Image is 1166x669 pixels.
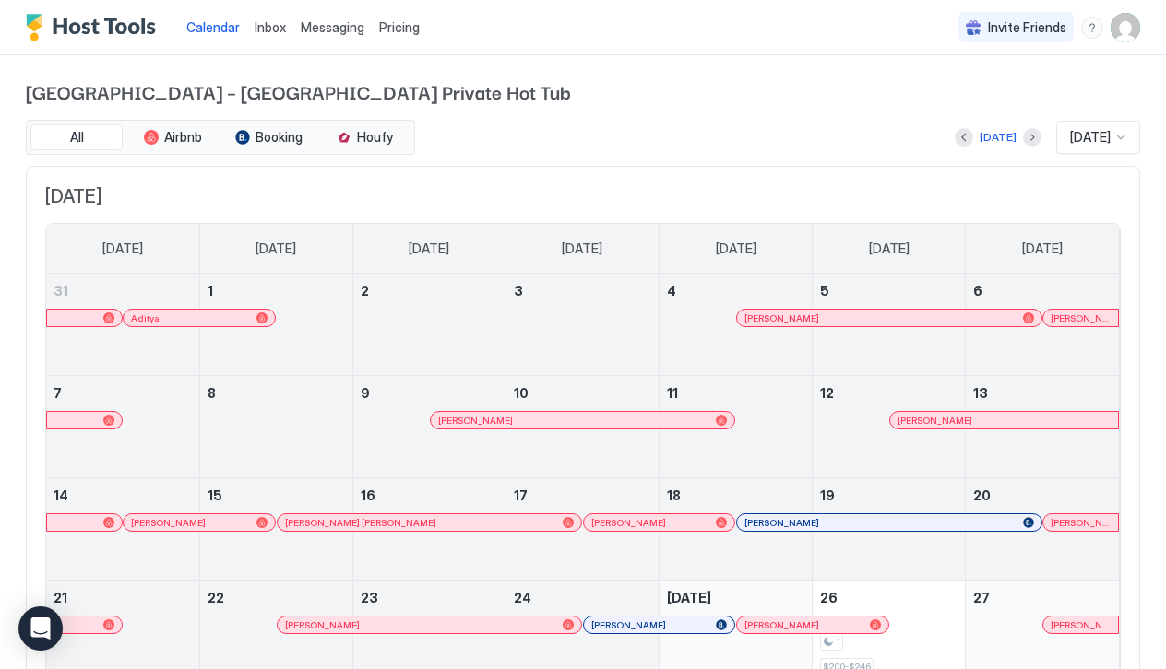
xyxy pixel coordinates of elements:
a: September 8, 2025 [200,376,352,410]
span: 1 [836,636,840,648]
span: Calendar [186,19,240,35]
a: September 20, 2025 [966,478,1119,512]
span: 31 [54,283,68,299]
td: September 3, 2025 [506,274,659,376]
span: [PERSON_NAME] [1051,619,1111,631]
td: September 11, 2025 [660,376,813,478]
td: September 6, 2025 [966,274,1119,376]
td: September 8, 2025 [199,376,352,478]
span: Invite Friends [988,19,1066,36]
span: 7 [54,385,62,401]
span: [PERSON_NAME] [591,517,666,529]
div: [DATE] [980,129,1017,146]
div: [PERSON_NAME] [PERSON_NAME] [285,517,575,529]
span: [PERSON_NAME] [744,312,819,324]
span: Aditya [131,312,160,324]
span: 12 [820,385,834,401]
span: 18 [667,487,681,503]
a: September 15, 2025 [200,478,352,512]
span: [PERSON_NAME] [898,415,972,427]
td: September 4, 2025 [660,274,813,376]
span: [PERSON_NAME] [131,517,206,529]
a: Inbox [255,18,286,37]
span: 23 [361,590,378,605]
span: 15 [208,487,222,503]
td: September 12, 2025 [813,376,966,478]
button: Booking [222,124,315,150]
span: 3 [514,283,523,299]
td: September 16, 2025 [352,478,506,581]
a: September 2, 2025 [353,274,506,308]
span: [PERSON_NAME] [1051,312,1111,324]
span: All [70,129,84,146]
a: September 16, 2025 [353,478,506,512]
a: Host Tools Logo [26,14,164,41]
button: Next month [1023,128,1041,147]
span: [DATE] [667,590,711,605]
span: Pricing [379,19,420,36]
div: [PERSON_NAME] [591,619,728,631]
span: 1 [208,283,213,299]
span: 6 [973,283,982,299]
button: Houfy [318,124,410,150]
a: September 11, 2025 [660,376,812,410]
a: September 12, 2025 [813,376,965,410]
td: September 15, 2025 [199,478,352,581]
div: [PERSON_NAME] [285,619,575,631]
span: 27 [973,590,990,605]
button: All [30,124,123,150]
span: Airbnb [164,129,202,146]
span: 14 [54,487,68,503]
span: [PERSON_NAME] [591,619,666,631]
span: [DATE] [409,241,449,257]
span: 11 [667,385,678,401]
span: [DATE] [869,241,910,257]
button: Previous month [955,128,973,147]
a: September 23, 2025 [353,581,506,615]
span: Messaging [301,19,364,35]
span: 2 [361,283,369,299]
span: 13 [973,385,988,401]
div: [PERSON_NAME] [131,517,268,529]
a: September 9, 2025 [353,376,506,410]
td: September 17, 2025 [506,478,659,581]
span: Inbox [255,19,286,35]
div: [PERSON_NAME] [744,517,1034,529]
span: [DATE] [1070,129,1111,146]
span: [DATE] [102,241,143,257]
span: 19 [820,487,835,503]
span: 17 [514,487,528,503]
td: September 10, 2025 [506,376,659,478]
a: September 6, 2025 [966,274,1119,308]
a: September 13, 2025 [966,376,1119,410]
td: September 13, 2025 [966,376,1119,478]
td: August 31, 2025 [46,274,199,376]
a: September 1, 2025 [200,274,352,308]
a: September 10, 2025 [506,376,659,410]
span: [PERSON_NAME] [438,415,513,427]
span: 5 [820,283,829,299]
td: September 14, 2025 [46,478,199,581]
div: tab-group [26,120,415,155]
a: Wednesday [543,224,621,274]
span: [PERSON_NAME] [744,619,819,631]
td: September 5, 2025 [813,274,966,376]
span: 9 [361,385,370,401]
span: 21 [54,590,67,605]
a: September 25, 2025 [660,581,812,615]
button: Airbnb [126,124,219,150]
span: [PERSON_NAME] [285,619,360,631]
td: September 1, 2025 [199,274,352,376]
td: September 9, 2025 [352,376,506,478]
a: Messaging [301,18,364,37]
div: User profile [1111,13,1140,42]
span: [PERSON_NAME] [744,517,819,529]
a: September 21, 2025 [46,581,199,615]
button: [DATE] [977,126,1019,148]
span: [PERSON_NAME] [1051,517,1111,529]
span: [DATE] [562,241,602,257]
span: [GEOGRAPHIC_DATA] – [GEOGRAPHIC_DATA] Private Hot Tub [26,77,1140,105]
a: September 22, 2025 [200,581,352,615]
